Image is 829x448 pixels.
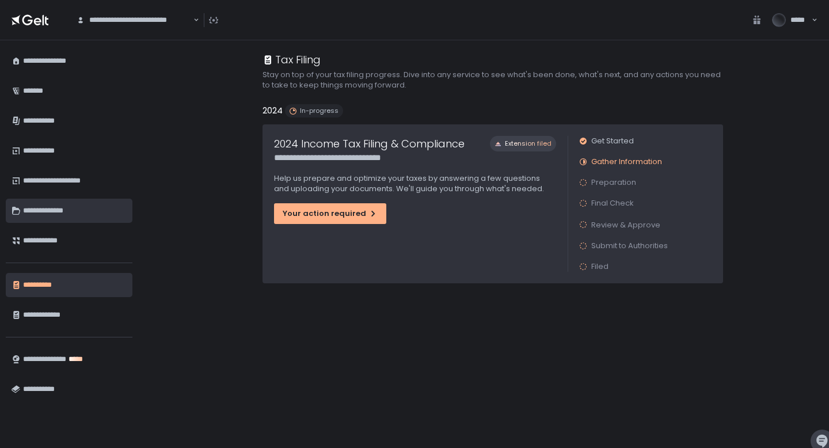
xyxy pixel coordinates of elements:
[263,52,321,67] div: Tax Filing
[274,173,556,194] p: Help us prepare and optimize your taxes by answering a few questions and uploading your documents...
[263,104,283,117] h2: 2024
[591,177,636,188] span: Preparation
[505,139,552,148] span: Extension filed
[591,157,662,167] span: Gather Information
[69,8,199,32] div: Search for option
[274,203,386,224] button: Your action required
[591,241,668,251] span: Submit to Authorities
[591,198,634,208] span: Final Check
[300,107,339,115] span: In-progress
[283,208,378,219] div: Your action required
[263,70,723,90] h2: Stay on top of your tax filing progress. Dive into any service to see what's been done, what's ne...
[591,136,634,146] span: Get Started
[591,219,660,230] span: Review & Approve
[591,261,609,272] span: Filed
[274,136,465,151] h1: 2024 Income Tax Filing & Compliance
